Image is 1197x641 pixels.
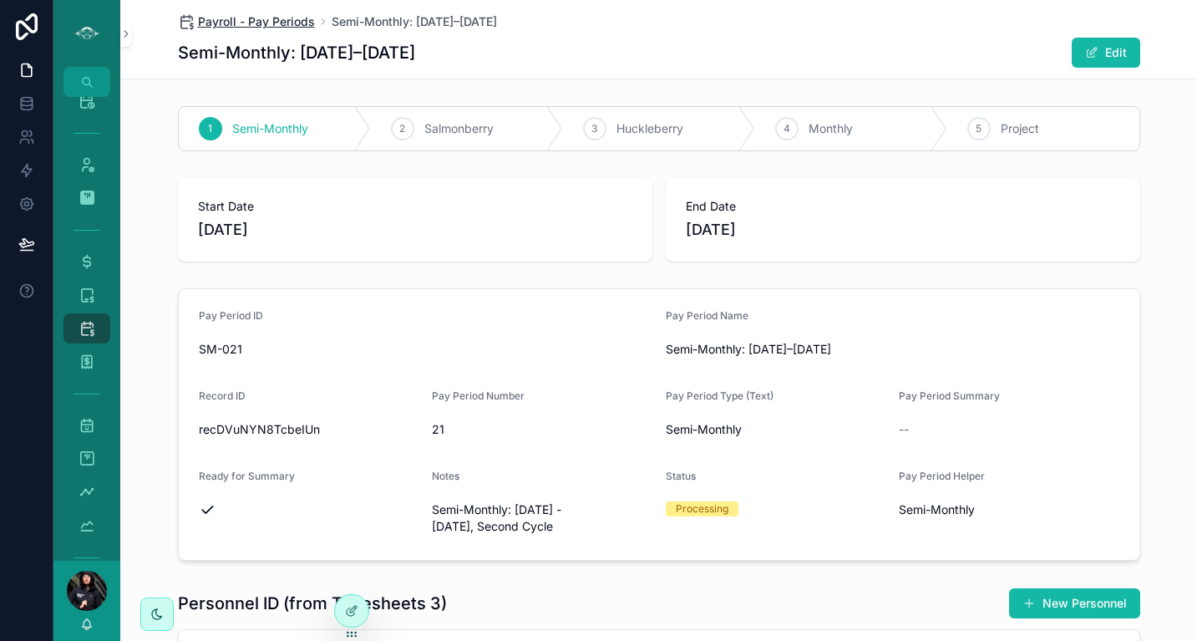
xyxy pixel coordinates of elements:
[784,122,790,135] span: 4
[199,470,295,482] span: Ready for Summary
[616,120,683,137] span: Huckleberry
[432,421,652,438] span: 21
[424,120,494,137] span: Salmonberry
[899,470,985,482] span: Pay Period Helper
[666,341,1119,358] span: Semi-Monthly: [DATE]–[DATE]
[198,198,632,215] span: Start Date
[208,122,212,135] span: 1
[1072,38,1140,68] button: Edit
[332,13,497,30] a: Semi-Monthly: [DATE]–[DATE]
[199,421,419,438] span: recDVuNYN8TcbeIUn
[666,389,773,402] span: Pay Period Type (Text)
[666,309,748,322] span: Pay Period Name
[809,120,853,137] span: Monthly
[432,389,525,402] span: Pay Period Number
[399,122,405,135] span: 2
[232,120,308,137] span: Semi-Monthly
[178,41,415,64] h1: Semi-Monthly: [DATE]–[DATE]
[899,389,1000,402] span: Pay Period Summary
[432,501,652,535] span: Semi-Monthly: [DATE] - [DATE], Second Cycle
[591,122,597,135] span: 3
[178,592,447,615] h1: Personnel ID (from Timesheets 3)
[74,20,100,47] img: App logo
[666,470,696,482] span: Status
[666,421,886,438] span: Semi-Monthly
[899,501,1119,518] span: Semi-Monthly
[198,218,632,242] span: [DATE]
[199,309,263,322] span: Pay Period ID
[976,122,981,135] span: 5
[1009,588,1140,618] button: New Personnel
[1001,120,1039,137] span: Project
[676,501,728,516] div: Processing
[199,389,246,402] span: Record ID
[899,421,909,438] span: --
[432,470,459,482] span: Notes
[198,13,315,30] span: Payroll - Pay Periods
[686,218,1120,242] span: [DATE]
[686,198,1120,215] span: End Date
[199,341,652,358] span: SM-021
[178,13,315,30] a: Payroll - Pay Periods
[53,97,120,561] div: scrollable content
